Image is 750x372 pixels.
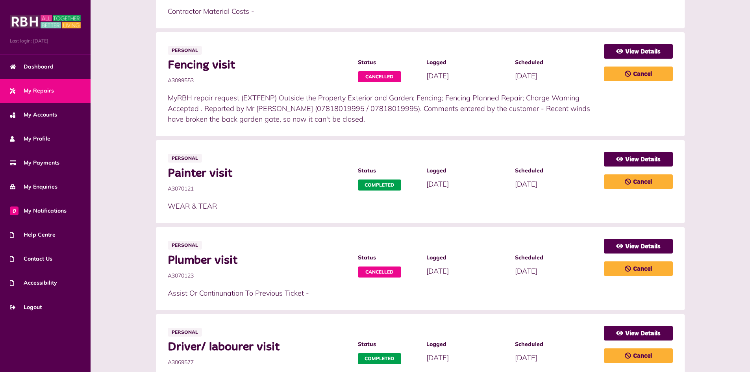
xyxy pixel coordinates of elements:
[10,279,57,287] span: Accessibility
[168,6,596,17] p: Contractor Material Costs -
[604,44,673,59] a: View Details
[515,71,537,80] span: [DATE]
[10,135,50,143] span: My Profile
[10,231,56,239] span: Help Centre
[358,254,419,262] span: Status
[10,37,81,44] span: Last login: [DATE]
[515,167,596,175] span: Scheduled
[604,261,673,276] a: Cancel
[515,267,537,276] span: [DATE]
[358,71,401,82] span: Cancelled
[10,206,19,215] span: 0
[10,255,52,263] span: Contact Us
[604,152,673,167] a: View Details
[604,326,673,341] a: View Details
[10,111,57,119] span: My Accounts
[168,93,596,124] p: MyRBH repair request (EXTFENP) Outside the Property Exterior and Garden; Fencing; Fencing Planned...
[515,180,537,189] span: [DATE]
[426,267,449,276] span: [DATE]
[426,340,507,348] span: Logged
[604,239,673,254] a: View Details
[168,340,350,354] span: Driver/ labourer visit
[426,71,449,80] span: [DATE]
[426,58,507,67] span: Logged
[604,174,673,189] a: Cancel
[515,254,596,262] span: Scheduled
[358,167,419,175] span: Status
[604,348,673,363] a: Cancel
[168,328,202,337] span: Personal
[168,254,350,268] span: Plumber visit
[358,267,401,278] span: Cancelled
[426,180,449,189] span: [DATE]
[168,201,596,211] p: WEAR & TEAR
[168,241,202,250] span: Personal
[10,159,59,167] span: My Payments
[168,185,350,193] span: A3070121
[168,46,202,55] span: Personal
[168,358,350,366] span: A3069577
[426,167,507,175] span: Logged
[168,288,596,298] p: Assist Or Continunation To Previous Ticket -
[10,63,54,71] span: Dashboard
[358,180,401,191] span: Completed
[168,76,350,85] span: A3099553
[426,353,449,362] span: [DATE]
[515,353,537,362] span: [DATE]
[515,58,596,67] span: Scheduled
[10,14,81,30] img: MyRBH
[358,353,401,364] span: Completed
[168,167,350,181] span: Painter visit
[10,87,54,95] span: My Repairs
[358,58,419,67] span: Status
[515,340,596,348] span: Scheduled
[426,254,507,262] span: Logged
[10,303,42,311] span: Logout
[10,207,67,215] span: My Notifications
[168,58,350,72] span: Fencing visit
[168,154,202,163] span: Personal
[604,67,673,81] a: Cancel
[10,183,57,191] span: My Enquiries
[358,340,419,348] span: Status
[168,272,350,280] span: A3070123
